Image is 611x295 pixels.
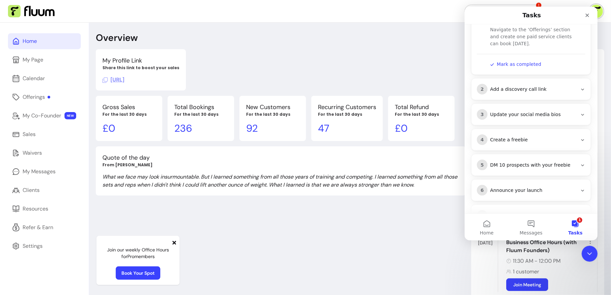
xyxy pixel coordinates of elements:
[318,102,376,112] p: Recurring Customers
[8,89,81,105] a: Offerings
[582,246,598,262] iframe: Intercom live chat
[8,71,81,86] a: Calendar
[478,239,498,246] div: [DATE]
[23,205,48,213] div: Resources
[174,122,228,134] p: 236
[246,122,299,134] p: 92
[23,74,45,82] div: Calendar
[102,122,156,134] p: £ 0
[102,162,459,168] p: From [PERSON_NAME]
[23,223,53,231] div: Refer & Earn
[8,201,81,217] a: Resources
[506,278,548,291] a: Join Meeting
[8,145,81,161] a: Waivers
[8,220,81,235] a: Refer & Earn
[23,168,56,176] div: My Messages
[23,186,40,194] div: Clients
[23,149,42,157] div: Waivers
[8,52,81,68] a: My Page
[535,2,542,9] span: !
[8,108,81,124] a: My Co-Founder NEW
[23,93,50,101] div: Offerings
[102,56,179,65] p: My Profile Link
[174,102,228,112] p: Total Bookings
[465,5,543,18] a: Setup your Stripe account
[23,112,61,120] div: My Co-Founder
[506,257,593,265] div: 11:30 AM - 12:00 PM
[8,164,81,180] a: My Messages
[246,102,299,112] p: New Customers
[65,112,76,119] span: NEW
[318,112,376,117] p: For the last 30 days
[96,32,138,44] p: Overview
[102,76,124,83] span: Click to copy
[116,266,160,280] a: Book Your Spot
[102,112,156,117] p: For the last 30 days
[102,65,179,71] p: Share this link to boost your sales
[23,242,43,250] div: Settings
[318,122,376,134] p: 47
[465,7,598,240] iframe: Intercom live chat
[23,130,36,138] div: Sales
[8,33,81,49] a: Home
[23,56,43,64] div: My Page
[395,122,448,134] p: £ 0
[246,112,299,117] p: For the last 30 days
[506,238,593,254] div: Business Office Hours (with Fluum Founders)
[551,5,603,18] button: avatar[PERSON_NAME]
[8,238,81,254] a: Settings
[8,5,55,18] img: Fluum Logo
[102,173,459,189] p: What we face may look insurmountable. But I learned something from all those years of training an...
[8,182,81,198] a: Clients
[102,153,459,162] p: Quote of the day
[506,268,593,276] div: 1 customer
[395,102,448,112] p: Total Refund
[102,102,156,112] p: Gross Sales
[395,112,448,117] p: For the last 30 days
[102,246,174,260] p: Join our weekly Office Hours for Pro members
[590,5,603,18] img: avatar
[8,126,81,142] a: Sales
[23,37,37,45] div: Home
[174,112,228,117] p: For the last 30 days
